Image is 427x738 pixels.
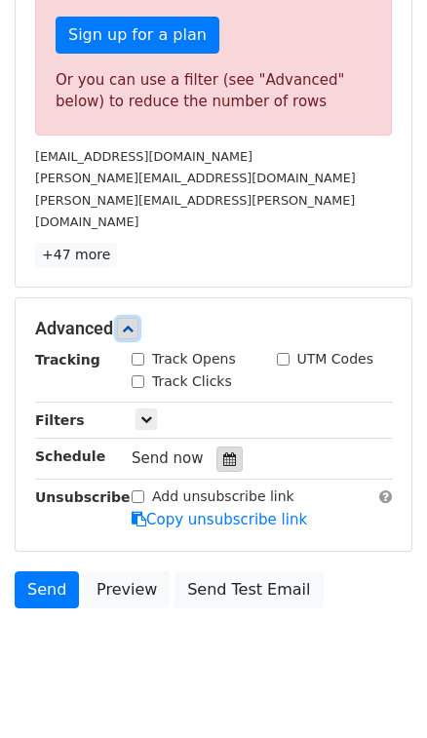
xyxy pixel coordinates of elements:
label: Track Opens [152,349,236,369]
span: Send now [132,449,204,467]
small: [EMAIL_ADDRESS][DOMAIN_NAME] [35,149,252,164]
label: Add unsubscribe link [152,486,294,507]
small: [PERSON_NAME][EMAIL_ADDRESS][PERSON_NAME][DOMAIN_NAME] [35,193,355,230]
iframe: Chat Widget [330,644,427,738]
a: Copy unsubscribe link [132,511,307,528]
div: Or you can use a filter (see "Advanced" below) to reduce the number of rows [56,69,371,113]
a: Sign up for a plan [56,17,219,54]
a: Send [15,571,79,608]
h5: Advanced [35,318,392,339]
strong: Filters [35,412,85,428]
a: Preview [84,571,170,608]
strong: Tracking [35,352,100,368]
strong: Unsubscribe [35,489,131,505]
label: Track Clicks [152,371,232,392]
strong: Schedule [35,448,105,464]
small: [PERSON_NAME][EMAIL_ADDRESS][DOMAIN_NAME] [35,171,356,185]
a: +47 more [35,243,117,267]
div: 聊天小组件 [330,644,427,738]
label: UTM Codes [297,349,373,369]
a: Send Test Email [175,571,323,608]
